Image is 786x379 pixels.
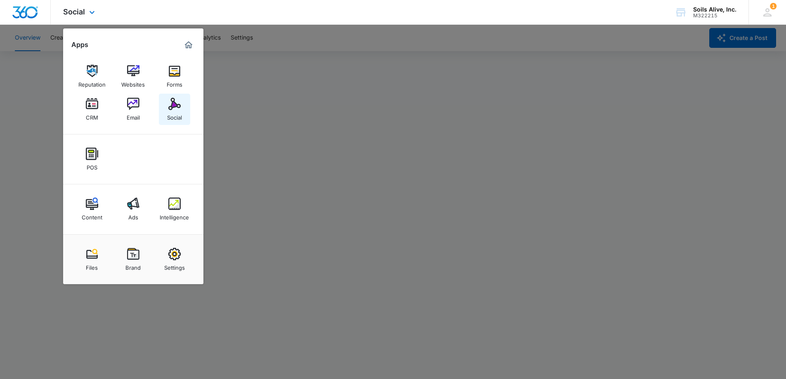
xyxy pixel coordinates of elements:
a: Content [76,193,108,225]
a: Forms [159,61,190,92]
a: Settings [159,244,190,275]
a: Intelligence [159,193,190,225]
div: Brand [125,260,141,271]
a: POS [76,144,108,175]
div: Files [86,260,98,271]
h2: Apps [71,41,88,49]
div: Intelligence [160,210,189,221]
div: Settings [164,260,185,271]
div: Social [167,110,182,121]
div: Websites [121,77,145,88]
a: Brand [118,244,149,275]
div: Content [82,210,102,221]
a: Social [159,94,190,125]
a: Email [118,94,149,125]
a: Websites [118,61,149,92]
a: Reputation [76,61,108,92]
a: Ads [118,193,149,225]
a: Files [76,244,108,275]
a: Marketing 360® Dashboard [182,38,195,52]
div: Reputation [78,77,106,88]
span: Social [63,7,85,16]
div: Email [127,110,140,121]
div: notifications count [770,3,777,9]
div: Forms [167,77,182,88]
div: POS [87,160,97,171]
span: 1 [770,3,777,9]
div: CRM [86,110,98,121]
a: CRM [76,94,108,125]
div: account id [693,13,736,19]
div: account name [693,6,736,13]
div: Ads [128,210,138,221]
